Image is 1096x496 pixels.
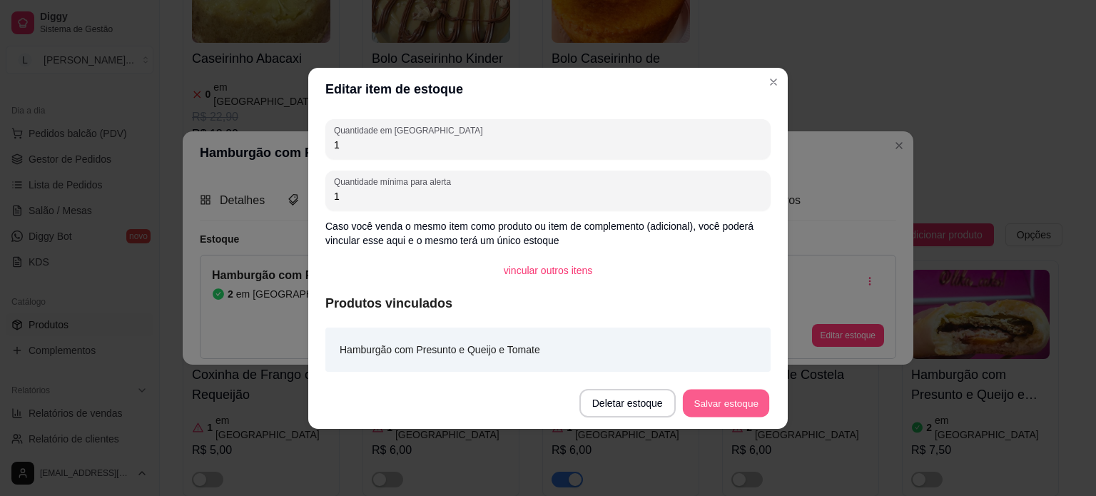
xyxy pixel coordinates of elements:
[325,219,771,248] p: Caso você venda o mesmo item como produto ou item de complemento (adicional), você poderá vincula...
[334,124,487,136] label: Quantidade em [GEOGRAPHIC_DATA]
[325,293,771,313] article: Produtos vinculados
[579,389,676,417] button: Deletar estoque
[762,71,785,93] button: Close
[492,256,604,285] button: vincular outros itens
[308,68,788,111] header: Editar item de estoque
[334,189,762,203] input: Quantidade mínima para alerta
[334,138,762,152] input: Quantidade em estoque
[340,342,540,358] article: Hamburgão com Presunto e Queijo e Tomate
[334,176,456,188] label: Quantidade mínima para alerta
[682,389,769,417] button: Salvar estoque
